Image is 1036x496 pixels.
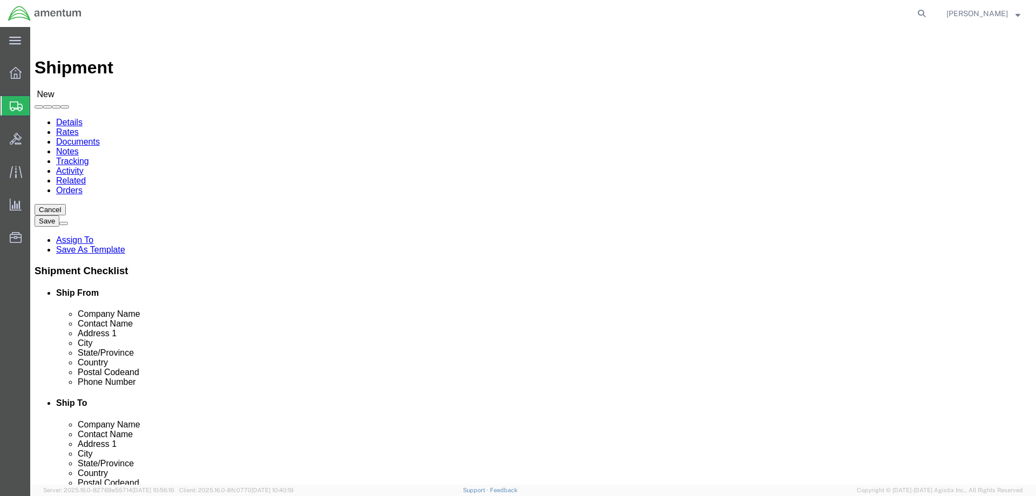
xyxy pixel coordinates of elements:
[946,7,1021,20] button: [PERSON_NAME]
[251,487,294,493] span: [DATE] 10:40:19
[490,487,517,493] a: Feedback
[30,27,1036,485] iframe: FS Legacy Container
[132,487,174,493] span: [DATE] 10:56:16
[857,486,1023,495] span: Copyright © [DATE]-[DATE] Agistix Inc., All Rights Reserved
[179,487,294,493] span: Client: 2025.16.0-8fc0770
[946,8,1008,19] span: JONATHAN FLORY
[8,5,82,22] img: logo
[43,487,174,493] span: Server: 2025.16.0-82789e55714
[463,487,490,493] a: Support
